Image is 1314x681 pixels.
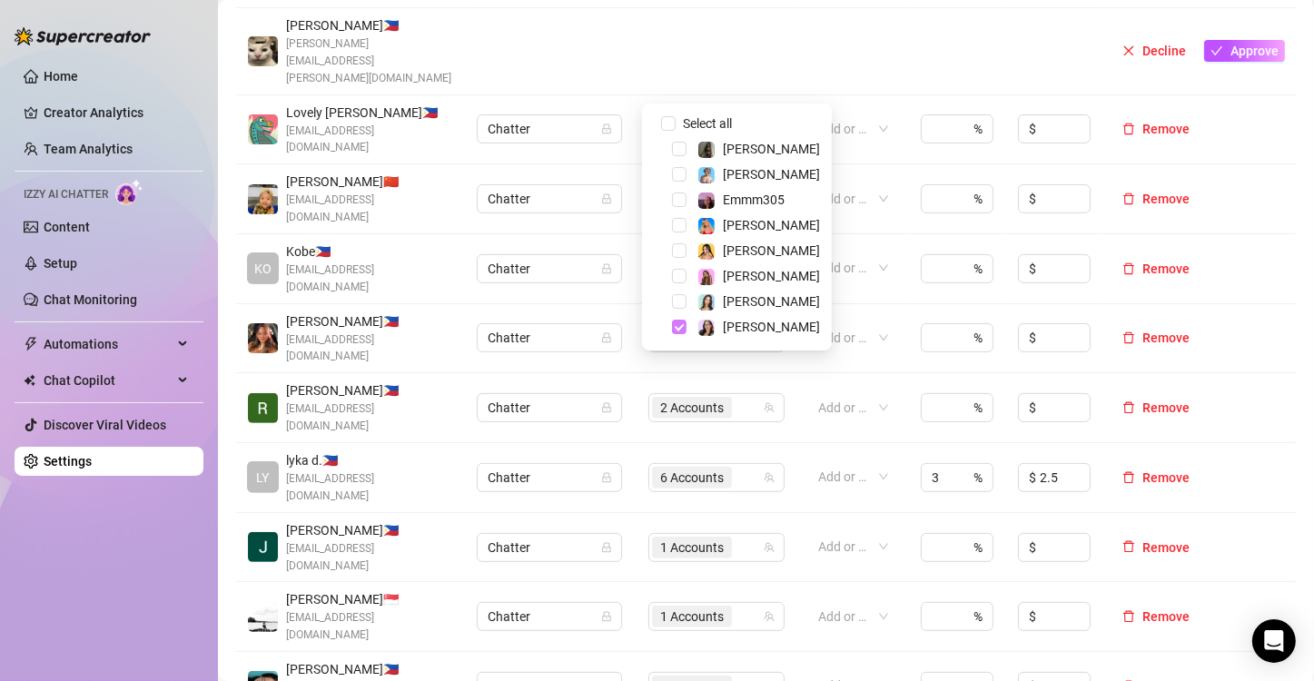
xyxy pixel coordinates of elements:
[248,323,278,353] img: Aliyah Espiritu
[286,242,455,262] span: Kobe 🇵🇭
[723,142,820,156] span: [PERSON_NAME]
[1122,262,1135,275] span: delete
[248,184,278,214] img: Yvanne Pingol
[723,167,820,182] span: [PERSON_NAME]
[1142,470,1190,485] span: Remove
[286,15,455,35] span: [PERSON_NAME] 🇵🇭
[115,179,143,205] img: AI Chatter
[764,402,775,413] span: team
[44,418,166,432] a: Discover Viral Videos
[672,294,687,309] span: Select tree node
[672,243,687,258] span: Select tree node
[1122,192,1135,205] span: delete
[1230,44,1279,58] span: Approve
[44,292,137,307] a: Chat Monitoring
[764,472,775,483] span: team
[286,609,455,644] span: [EMAIL_ADDRESS][DOMAIN_NAME]
[1115,537,1197,558] button: Remove
[286,311,455,331] span: [PERSON_NAME] 🇵🇭
[488,255,611,282] span: Chatter
[1122,610,1135,623] span: delete
[601,332,612,343] span: lock
[44,98,189,127] a: Creator Analytics
[698,142,715,158] img: Brandy
[1142,400,1190,415] span: Remove
[1142,192,1190,206] span: Remove
[723,320,820,334] span: [PERSON_NAME]
[1122,401,1135,414] span: delete
[24,337,38,351] span: thunderbolt
[488,603,611,630] span: Chatter
[764,611,775,622] span: team
[286,103,455,123] span: Lovely [PERSON_NAME] 🇵🇭
[248,532,278,562] img: Jai Mata
[1115,327,1197,349] button: Remove
[286,520,455,540] span: [PERSON_NAME] 🇵🇭
[24,374,35,387] img: Chat Copilot
[698,320,715,336] img: Sami
[286,331,455,366] span: [EMAIL_ADDRESS][DOMAIN_NAME]
[254,259,272,279] span: KO
[1122,540,1135,553] span: delete
[1115,397,1197,419] button: Remove
[698,218,715,234] img: Ashley
[672,218,687,232] span: Select tree node
[1122,331,1135,344] span: delete
[660,607,724,627] span: 1 Accounts
[44,69,78,84] a: Home
[601,123,612,134] span: lock
[488,394,611,421] span: Chatter
[1115,606,1197,627] button: Remove
[672,192,687,207] span: Select tree node
[723,243,820,258] span: [PERSON_NAME]
[44,366,173,395] span: Chat Copilot
[488,324,611,351] span: Chatter
[44,142,133,156] a: Team Analytics
[44,454,92,469] a: Settings
[286,172,455,192] span: [PERSON_NAME] 🇨🇳
[248,36,278,66] img: Vincent Ong
[660,468,724,488] span: 6 Accounts
[1115,258,1197,280] button: Remove
[1122,44,1135,57] span: close
[723,218,820,232] span: [PERSON_NAME]
[601,611,612,622] span: lock
[601,402,612,413] span: lock
[698,167,715,183] img: Vanessa
[601,542,612,553] span: lock
[286,470,455,505] span: [EMAIL_ADDRESS][DOMAIN_NAME]
[286,400,455,435] span: [EMAIL_ADDRESS][DOMAIN_NAME]
[660,398,724,418] span: 2 Accounts
[1142,122,1190,136] span: Remove
[15,27,151,45] img: logo-BBDzfeDw.svg
[44,256,77,271] a: Setup
[672,269,687,283] span: Select tree node
[723,269,820,283] span: [PERSON_NAME]
[652,397,732,419] span: 2 Accounts
[1115,118,1197,140] button: Remove
[1142,44,1186,58] span: Decline
[601,472,612,483] span: lock
[248,393,278,423] img: Riza Joy Barrera
[652,467,732,489] span: 6 Accounts
[1115,188,1197,210] button: Remove
[652,606,732,627] span: 1 Accounts
[1252,619,1296,663] div: Open Intercom Messenger
[1142,262,1190,276] span: Remove
[286,35,455,87] span: [PERSON_NAME][EMAIL_ADDRESS][PERSON_NAME][DOMAIN_NAME]
[488,115,611,143] span: Chatter
[44,330,173,359] span: Automations
[1115,40,1193,62] button: Decline
[286,192,455,226] span: [EMAIL_ADDRESS][DOMAIN_NAME]
[248,602,278,632] img: Wyne
[698,294,715,311] img: Amelia
[1142,540,1190,555] span: Remove
[601,193,612,204] span: lock
[248,114,278,144] img: Lovely Gablines
[1204,40,1285,62] button: Approve
[257,468,270,488] span: LY
[44,220,90,234] a: Content
[286,380,455,400] span: [PERSON_NAME] 🇵🇭
[601,263,612,274] span: lock
[698,269,715,285] img: Ari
